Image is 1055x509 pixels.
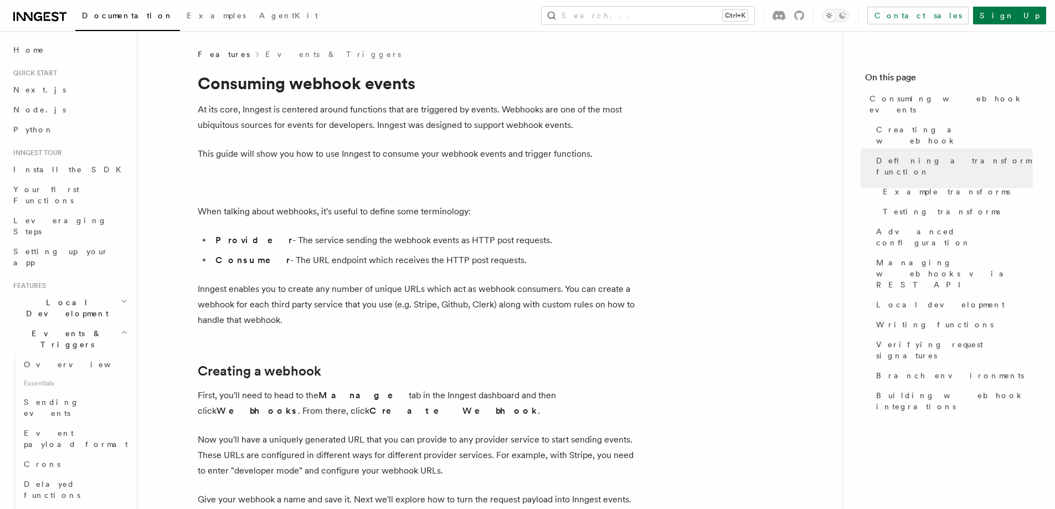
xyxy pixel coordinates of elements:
[878,182,1033,202] a: Example transforms
[9,328,121,350] span: Events & Triggers
[872,253,1033,295] a: Managing webhooks via REST API
[872,366,1033,385] a: Branch environments
[259,11,318,20] span: AgentKit
[872,222,1033,253] a: Advanced configuration
[212,233,641,248] li: - The service sending the webhook events as HTTP post requests.
[872,295,1033,315] a: Local development
[876,390,1033,412] span: Building webhook integrations
[215,255,290,265] strong: Consumer
[180,3,253,30] a: Examples
[13,216,107,236] span: Leveraging Steps
[212,253,641,268] li: - The URL endpoint which receives the HTTP post requests.
[9,297,121,319] span: Local Development
[822,9,849,22] button: Toggle dark mode
[198,492,641,507] p: Give your webhook a name and save it. Next we'll explore how to turn the request payload into Inn...
[876,124,1033,146] span: Creating a webhook
[9,292,130,323] button: Local Development
[217,405,298,416] strong: Webhooks
[187,11,246,20] span: Examples
[9,100,130,120] a: Node.js
[19,374,130,392] span: Essentials
[318,390,409,400] strong: Manage
[865,71,1033,89] h4: On this page
[9,210,130,241] a: Leveraging Steps
[9,120,130,140] a: Python
[9,80,130,100] a: Next.js
[9,323,130,354] button: Events & Triggers
[876,339,1033,361] span: Verifying request signatures
[198,102,641,133] p: At its core, Inngest is centered around functions that are triggered by events. Webhooks are one ...
[13,44,44,55] span: Home
[198,49,250,60] span: Features
[876,319,994,330] span: Writing functions
[198,363,321,379] a: Creating a webhook
[13,247,109,267] span: Setting up your app
[19,474,130,505] a: Delayed functions
[13,185,79,205] span: Your first Functions
[198,281,641,328] p: Inngest enables you to create any number of unique URLs which act as webhook consumers. You can c...
[883,206,1000,217] span: Testing transforms
[19,423,130,454] a: Event payload format
[876,257,1033,290] span: Managing webhooks via REST API
[876,155,1033,177] span: Defining a transform function
[198,388,641,419] p: First, you'll need to head to the tab in the Inngest dashboard and then click . From there, click .
[198,204,641,219] p: When talking about webhooks, it's useful to define some terminology:
[24,429,128,449] span: Event payload format
[973,7,1046,24] a: Sign Up
[869,93,1033,115] span: Consuming webhook events
[198,146,641,162] p: This guide will show you how to use Inngest to consume your webhook events and trigger functions.
[876,226,1033,248] span: Advanced configuration
[878,202,1033,222] a: Testing transforms
[9,281,46,290] span: Features
[198,73,641,93] h1: Consuming webhook events
[24,360,138,369] span: Overview
[19,454,130,474] a: Crons
[253,3,325,30] a: AgentKit
[867,7,969,24] a: Contact sales
[13,165,128,174] span: Install the SDK
[542,7,754,24] button: Search...Ctrl+K
[82,11,173,20] span: Documentation
[19,392,130,423] a: Sending events
[265,49,401,60] a: Events & Triggers
[9,40,130,60] a: Home
[13,125,54,134] span: Python
[872,315,1033,335] a: Writing functions
[9,148,62,157] span: Inngest tour
[883,186,1010,197] span: Example transforms
[872,151,1033,182] a: Defining a transform function
[215,235,292,245] strong: Provider
[369,405,538,416] strong: Create Webhook
[9,69,57,78] span: Quick start
[876,370,1024,381] span: Branch environments
[872,385,1033,417] a: Building webhook integrations
[24,460,60,469] span: Crons
[723,10,748,21] kbd: Ctrl+K
[9,160,130,179] a: Install the SDK
[9,241,130,273] a: Setting up your app
[24,480,80,500] span: Delayed functions
[75,3,180,31] a: Documentation
[13,85,66,94] span: Next.js
[876,299,1005,310] span: Local development
[19,354,130,374] a: Overview
[872,120,1033,151] a: Creating a webhook
[24,398,79,418] span: Sending events
[9,179,130,210] a: Your first Functions
[865,89,1033,120] a: Consuming webhook events
[872,335,1033,366] a: Verifying request signatures
[198,432,641,479] p: Now you'll have a uniquely generated URL that you can provide to any provider service to start se...
[13,105,66,114] span: Node.js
